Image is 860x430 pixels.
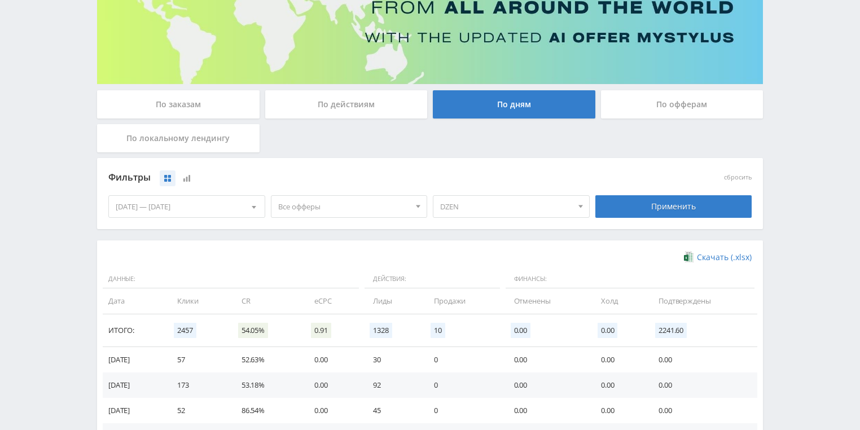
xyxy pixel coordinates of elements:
span: 1328 [370,323,392,338]
td: 57 [166,347,230,372]
span: Финансы: [506,270,754,289]
td: 53.18% [230,372,304,398]
td: [DATE] [103,372,166,398]
span: Данные: [103,270,359,289]
span: 10 [431,323,445,338]
td: Продажи [423,288,502,314]
img: xlsx [684,251,694,262]
span: Скачать (.xlsx) [697,253,752,262]
td: 0.00 [503,347,590,372]
span: 2457 [174,323,196,338]
td: 92 [362,372,423,398]
td: Подтверждены [647,288,757,314]
td: Лиды [362,288,423,314]
td: 0.00 [303,372,362,398]
td: 0.00 [303,347,362,372]
td: 0.00 [303,398,362,423]
td: 0 [423,372,502,398]
div: По локальному лендингу [97,124,260,152]
span: 54.05% [238,323,268,338]
span: Все офферы [278,196,410,217]
td: Дата [103,288,166,314]
a: Скачать (.xlsx) [684,252,752,263]
span: 0.91 [311,323,331,338]
td: 52 [166,398,230,423]
td: Итого: [103,314,166,347]
td: eCPC [303,288,362,314]
div: По дням [433,90,595,119]
td: 0.00 [590,398,647,423]
td: 0 [423,398,502,423]
td: [DATE] [103,398,166,423]
td: Холд [590,288,647,314]
td: 0.00 [647,372,757,398]
td: 0.00 [590,347,647,372]
div: Фильтры [108,169,590,186]
button: сбросить [724,174,752,181]
div: [DATE] — [DATE] [109,196,265,217]
td: 173 [166,372,230,398]
td: 30 [362,347,423,372]
td: 52.63% [230,347,304,372]
div: По офферам [601,90,764,119]
span: DZEN [440,196,572,217]
td: 0.00 [503,398,590,423]
td: 0.00 [647,347,757,372]
td: 0.00 [590,372,647,398]
td: Клики [166,288,230,314]
span: 2241.60 [655,323,687,338]
span: 0.00 [598,323,617,338]
td: 0 [423,347,502,372]
span: Действия: [365,270,499,289]
td: CR [230,288,304,314]
div: По заказам [97,90,260,119]
div: По действиям [265,90,428,119]
td: 0.00 [503,372,590,398]
td: [DATE] [103,347,166,372]
td: 45 [362,398,423,423]
span: 0.00 [511,323,530,338]
td: 86.54% [230,398,304,423]
div: Применить [595,195,752,218]
td: Отменены [503,288,590,314]
td: 0.00 [647,398,757,423]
